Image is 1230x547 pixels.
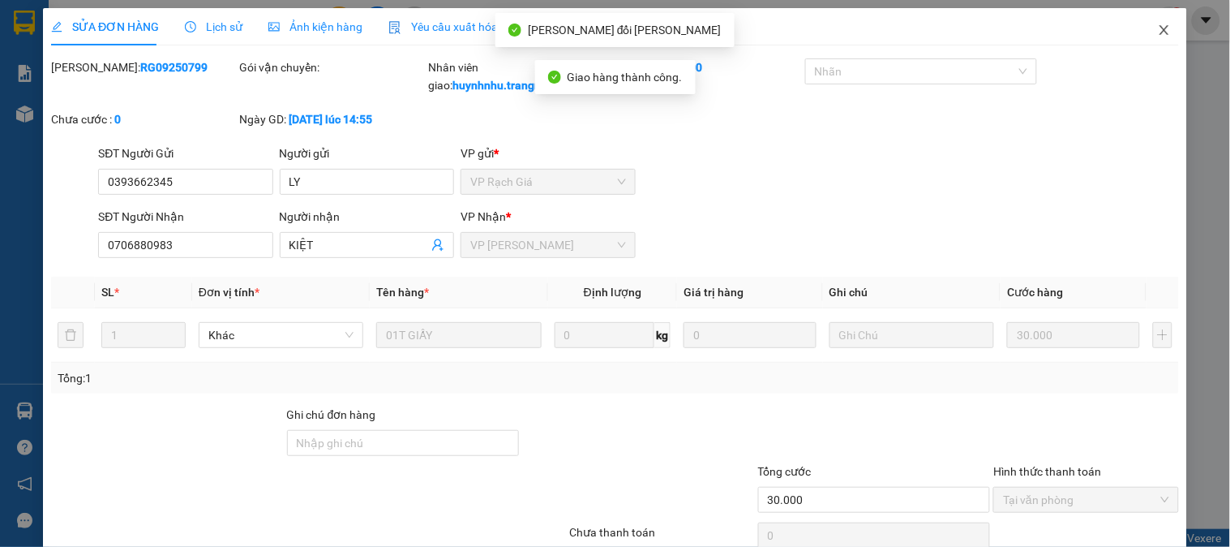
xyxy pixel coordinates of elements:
button: delete [58,322,84,348]
span: clock-circle [185,21,196,32]
div: SĐT Người Nhận [98,208,272,226]
input: VD: Bàn, Ghế [376,322,541,348]
button: plus [1153,322,1172,348]
span: kg [654,322,671,348]
span: Ảnh kiện hàng [268,20,362,33]
input: Ghi Chú [829,322,994,348]
b: [DATE] lúc 14:55 [289,113,373,126]
div: Chưa cước : [51,110,236,128]
div: SĐT Người Gửi [98,144,272,162]
span: Tên hàng [376,286,429,299]
span: SL [101,286,114,299]
button: Close [1142,8,1187,54]
span: Cước hàng [1007,286,1063,299]
div: Gói vận chuyển: [240,58,425,76]
div: Cước rồi : [616,58,801,76]
div: Ngày GD: [240,110,425,128]
b: RG09250799 [140,61,208,74]
span: VP Nhận [461,210,506,223]
input: 0 [1007,322,1140,348]
span: Yêu cầu xuất hóa đơn điện tử [388,20,559,33]
th: Ghi chú [823,277,1001,308]
span: Khác [208,323,354,347]
span: user-add [431,239,444,252]
div: Nhân viên giao: [428,58,613,94]
div: Tổng: 1 [58,369,476,387]
div: Người gửi [280,144,454,162]
b: 0 [114,113,121,126]
input: 0 [684,322,816,348]
label: Ghi chú đơn hàng [287,408,376,421]
span: Tại văn phòng [1003,488,1168,512]
img: icon [388,21,401,34]
span: Đơn vị tính [199,286,259,299]
span: Giá trị hàng [684,286,744,299]
span: check-circle [548,71,561,84]
div: VP gửi [461,144,635,162]
span: Giao hàng thành công. [568,71,683,84]
span: Lịch sử [185,20,242,33]
label: Hình thức thanh toán [993,465,1101,478]
span: [PERSON_NAME] đổi [PERSON_NAME] [528,24,722,37]
b: huynhnhu.trangngocphat [452,79,583,92]
input: Ghi chú đơn hàng [287,430,520,456]
span: Định lượng [584,286,641,299]
span: picture [268,21,280,32]
span: VP Rạch Giá [470,170,625,194]
span: close [1158,24,1171,37]
div: Người nhận [280,208,454,226]
span: edit [51,21,62,32]
span: Tổng cước [758,465,812,478]
span: SỬA ĐƠN HÀNG [51,20,159,33]
div: [PERSON_NAME]: [51,58,236,76]
span: check-circle [508,24,521,37]
span: VP Hà Tiên [470,233,625,257]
